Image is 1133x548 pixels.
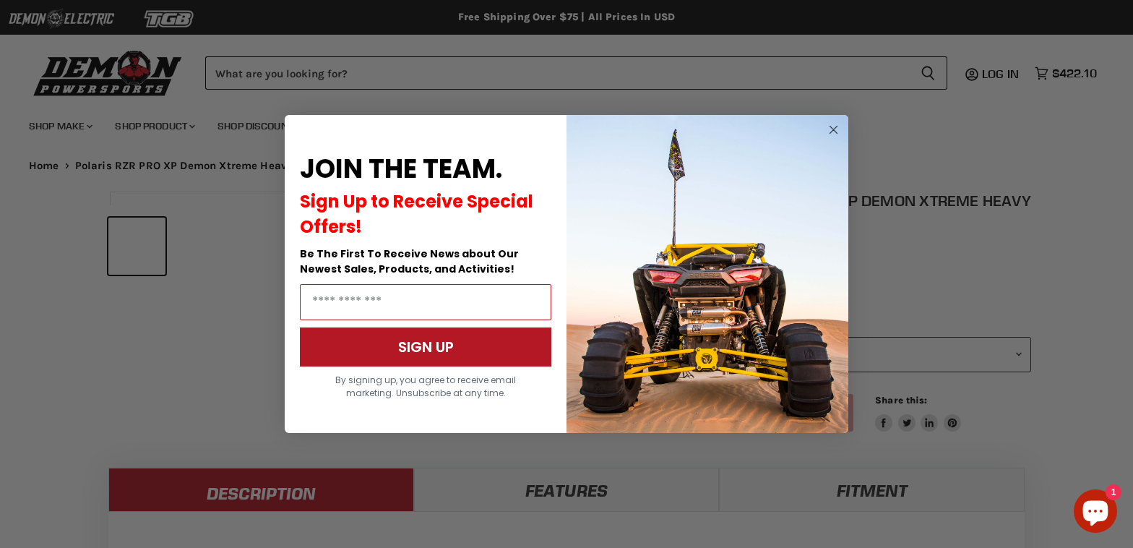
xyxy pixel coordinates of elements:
[1069,489,1121,536] inbox-online-store-chat: Shopify online store chat
[566,115,848,433] img: a9095488-b6e7-41ba-879d-588abfab540b.jpeg
[300,150,502,187] span: JOIN THE TEAM.
[300,327,551,367] button: SIGN UP
[300,284,551,320] input: Email Address
[300,247,519,276] span: Be The First To Receive News about Our Newest Sales, Products, and Activities!
[300,189,533,239] span: Sign Up to Receive Special Offers!
[824,121,843,139] button: Close dialog
[335,374,516,399] span: By signing up, you agree to receive email marketing. Unsubscribe at any time.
